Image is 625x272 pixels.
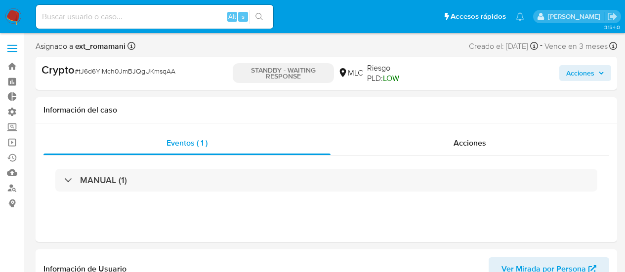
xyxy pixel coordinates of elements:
[548,12,604,21] p: nicolas.tyrkiel@mercadolibre.com
[566,65,594,81] span: Acciones
[249,10,269,24] button: search-icon
[228,12,236,21] span: Alt
[559,65,611,81] button: Acciones
[469,39,538,53] div: Creado el: [DATE]
[42,62,75,78] b: Crypto
[43,105,609,115] h1: Información del caso
[55,169,597,192] div: MANUAL (1)
[451,11,506,22] span: Accesos rápidos
[367,63,420,84] span: Riesgo PLD:
[383,73,399,84] span: LOW
[338,68,363,78] div: MLC
[544,41,608,52] span: Vence en 3 meses
[233,63,334,83] p: STANDBY - WAITING RESPONSE
[75,66,175,76] span: # tJ6d6YlMch0JmBJQgUKmsqAA
[607,11,618,22] a: Salir
[242,12,245,21] span: s
[80,175,127,186] h3: MANUAL (1)
[73,40,125,52] b: ext_romamani
[36,10,273,23] input: Buscar usuario o caso...
[540,39,542,53] span: -
[454,137,486,149] span: Acciones
[516,12,524,21] a: Notificaciones
[167,137,208,149] span: Eventos ( 1 )
[36,41,125,52] span: Asignado a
